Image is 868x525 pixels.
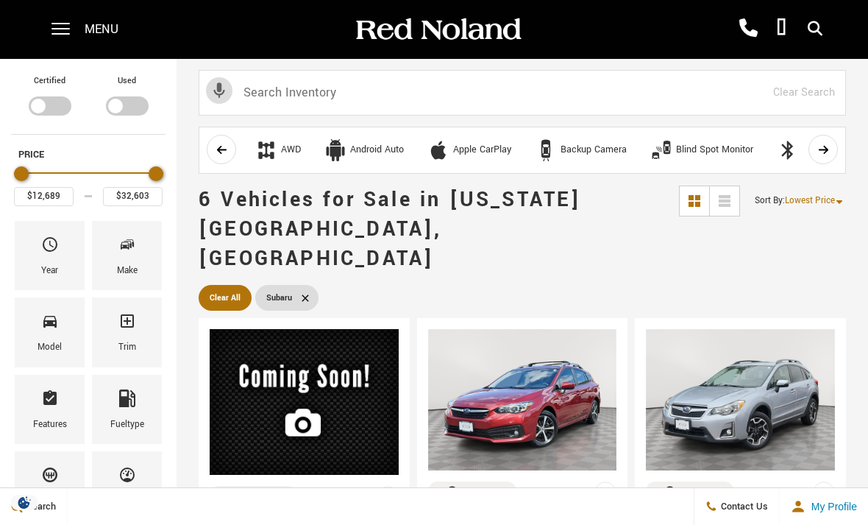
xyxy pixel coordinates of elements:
[453,144,511,157] div: Apple CarPlay
[18,148,158,161] h5: Price
[15,221,85,290] div: YearYear
[199,186,582,273] span: 6 Vehicles for Sale in [US_STATE][GEOGRAPHIC_DATA], [GEOGRAPHIC_DATA]
[281,144,301,157] div: AWD
[535,139,557,161] div: Backup Camera
[377,486,399,515] button: Save Vehicle
[527,135,635,166] button: Backup CameraBackup Camera
[92,221,162,290] div: MakeMake
[7,495,41,510] img: Opt-Out Icon
[316,135,412,166] button: Android AutoAndroid Auto
[15,451,85,521] div: TransmissionTransmission
[646,329,835,471] img: 2017 Subaru Crosstrek 2.0i Limited
[561,144,627,157] div: Backup Camera
[210,289,241,307] span: Clear All
[14,187,74,206] input: Minimum
[785,194,835,207] span: Lowest Price
[247,135,309,166] button: AWDAWD
[210,486,298,505] button: Compare Vehicle
[266,289,292,307] span: Subaru
[118,309,136,339] span: Trim
[427,139,449,161] div: Apple CarPlay
[11,74,166,134] div: Filter by Vehicle Type
[149,166,163,181] div: Maximum Price
[15,297,85,367] div: ModelModel
[118,339,136,356] div: Trim
[92,451,162,521] div: MileageMileage
[118,386,136,417] span: Fueltype
[118,74,136,88] label: Used
[642,135,761,166] button: Blind Spot MonitorBlind Spot Monitor
[461,485,499,498] div: Compare
[808,135,838,164] button: scroll right
[14,166,29,181] div: Minimum Price
[38,339,62,356] div: Model
[103,187,163,206] input: Maximum
[777,139,799,161] div: Bluetooth
[14,161,163,206] div: Price
[117,263,138,279] div: Make
[780,488,868,525] button: Open user profile menu
[41,386,59,417] span: Features
[769,135,850,166] button: Bluetooth
[676,144,753,157] div: Blind Spot Monitor
[34,74,65,88] label: Certified
[206,77,232,104] svg: Click to toggle on voice search
[594,482,616,510] button: Save Vehicle
[255,139,277,161] div: AWD
[428,329,617,471] img: 2021 Subaru Impreza Premium
[41,263,58,279] div: Year
[350,144,404,157] div: Android Auto
[33,417,67,433] div: Features
[679,485,716,498] div: Compare
[7,495,41,510] section: Click to Open Cookie Consent Modal
[92,375,162,444] div: FueltypeFueltype
[805,501,857,512] span: My Profile
[118,232,136,263] span: Make
[207,135,236,164] button: scroll left
[324,139,346,161] div: Android Auto
[110,417,144,433] div: Fueltype
[41,232,59,263] span: Year
[428,482,516,501] button: Compare Vehicle
[813,482,835,510] button: Save Vehicle
[646,482,734,501] button: Compare Vehicle
[210,329,399,475] img: 2015 Subaru Legacy 2.5i
[755,194,785,207] span: Sort By :
[717,500,768,513] span: Contact Us
[419,135,519,166] button: Apple CarPlayApple CarPlay
[41,309,59,339] span: Model
[15,375,85,444] div: FeaturesFeatures
[41,462,59,493] span: Transmission
[118,462,136,493] span: Mileage
[353,17,522,43] img: Red Noland Auto Group
[650,139,672,161] div: Blind Spot Monitor
[199,70,846,116] input: Search Inventory
[92,297,162,367] div: TrimTrim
